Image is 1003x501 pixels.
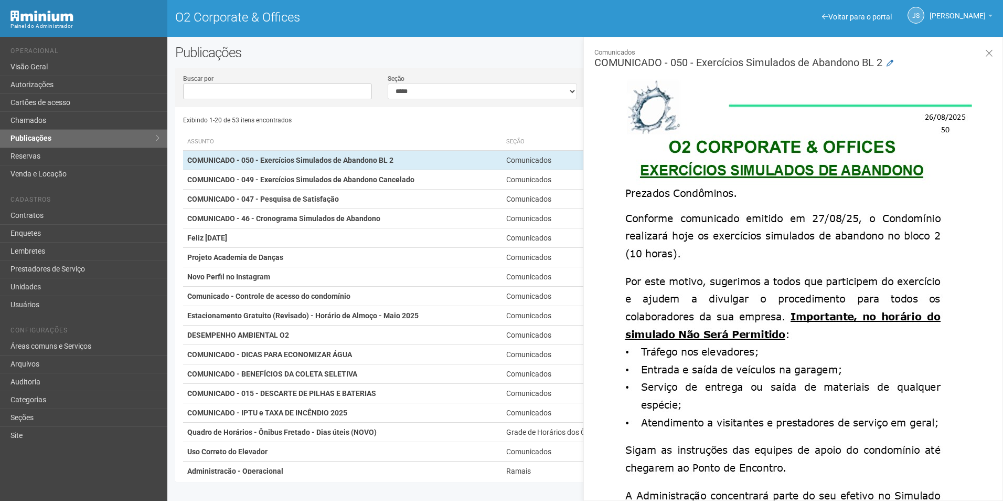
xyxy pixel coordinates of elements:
li: Cadastros [10,196,159,207]
strong: DESEMPENHO AMBIENTAL O2 [187,331,289,339]
strong: COMUNICADO - 050 - Exercícios Simulados de Abandono BL 2 [187,156,393,164]
td: Grade de Horários dos Ônibus [502,423,643,442]
strong: Administração - Operacional [187,467,283,475]
strong: COMUNICADO - IPTU e TAXA DE INCÊNDIO 2025 [187,409,347,417]
a: [PERSON_NAME] [930,13,993,22]
strong: Projeto Academia de Danças [187,253,283,262]
h3: COMUNICADO - 050 - Exercícios Simulados de Abandono BL 2 [594,48,995,68]
td: Comunicados [502,209,643,228]
strong: Feliz [DATE] [187,234,227,242]
td: Comunicados [502,306,643,326]
td: Comunicados [502,228,643,248]
li: Configurações [10,327,159,338]
td: Comunicados [502,442,643,462]
strong: Uso Correto do Elevador [187,447,268,456]
td: Comunicados [502,345,643,364]
strong: Quadro de Horários - Ônibus Fretado - Dias úteis (NOVO) [187,428,377,436]
td: Comunicados [502,287,643,306]
strong: COMUNICADO - 049 - Exercícios Simulados de Abandono Cancelado [187,175,414,184]
h1: O2 Corporate & Offices [175,11,578,24]
td: Comunicados [502,384,643,403]
a: Modificar [887,58,893,69]
td: Comunicados [502,248,643,267]
small: Comunicados [594,48,995,57]
h2: Publicações [175,45,508,60]
label: Seção [388,74,404,83]
strong: Novo Perfil no Instagram [187,273,270,281]
th: Seção [502,133,643,151]
td: Comunicados [502,170,643,190]
li: Operacional [10,47,159,58]
td: Ramais [502,462,643,481]
a: Voltar para o portal [822,13,892,21]
strong: COMUNICADO - BENEFÍCIOS DA COLETA SELETIVA [187,370,357,378]
strong: Comunicado - Controle de acesso do condomínio [187,292,350,300]
td: Comunicados [502,151,643,170]
img: Minium [10,11,73,22]
td: Comunicados [502,326,643,345]
td: Comunicados [502,267,643,287]
td: Comunicados [502,190,643,209]
div: Exibindo 1-20 de 53 itens encontrados [183,112,585,128]
th: Assunto [183,133,502,151]
label: Buscar por [183,74,214,83]
strong: COMUNICADO - DICAS PARA ECONOMIZAR ÁGUA [187,350,352,359]
td: Comunicados [502,403,643,423]
td: Comunicados [502,364,643,384]
strong: Estacionamento Gratuito (Revisado) - Horário de Almoço - Maio 2025 [187,311,419,320]
strong: COMUNICADO - 015 - DESCARTE DE PILHAS E BATERIAS [187,389,376,398]
div: Painel do Administrador [10,22,159,31]
strong: COMUNICADO - 46 - Cronograma Simulados de Abandono [187,214,380,223]
a: JS [908,7,924,24]
span: Jeferson Souza [930,2,986,20]
strong: COMUNICADO - 047 - Pesquisa de Satisfação [187,195,339,203]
